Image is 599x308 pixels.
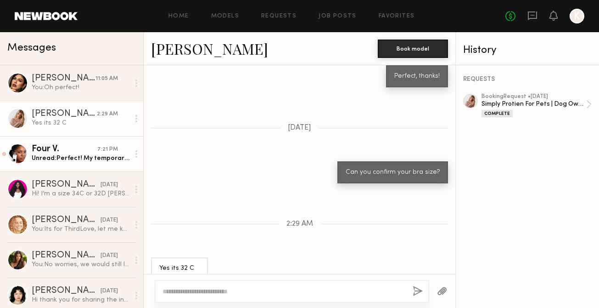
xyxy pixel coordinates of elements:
div: History [463,45,592,56]
div: Can you confirm your bra size? [346,167,440,178]
a: Job Posts [319,13,357,19]
a: K [570,9,584,23]
div: Unread: Perfect! My temporary address is [STREET_ADDRESS][US_STATE][PERSON_NAME] Four Victoria @4... [32,154,129,163]
a: Book model [378,44,448,52]
div: [PERSON_NAME] [32,286,101,296]
div: [PERSON_NAME] [32,74,95,83]
div: You: Oh perfect! [32,83,129,92]
div: REQUESTS [463,76,592,83]
span: Messages [7,43,56,53]
div: Perfect, thanks! [394,71,440,82]
div: [PERSON_NAME] [32,180,101,189]
div: [PERSON_NAME] [32,216,101,225]
div: 11:05 AM [95,74,118,83]
div: Simply Protien For Pets | Dog Owners Apply! Show us your pups ;) [481,100,586,108]
div: [PERSON_NAME] [32,109,97,119]
div: Four V. [32,145,97,154]
a: Favorites [379,13,415,19]
div: 7:21 PM [97,145,118,154]
a: Models [211,13,239,19]
a: bookingRequest •[DATE]Simply Protien For Pets | Dog Owners Apply! Show us your pups ;)Complete [481,94,592,117]
a: Home [168,13,189,19]
div: booking Request • [DATE] [481,94,586,100]
div: [PERSON_NAME] [32,251,101,260]
span: 2:29 AM [286,220,313,228]
div: 2:29 AM [97,110,118,119]
div: Yes its 32 C [159,263,200,274]
div: Hi thank you for sharing the information. I’m not based in LA so I’d have to travel from [GEOGRAP... [32,296,129,304]
div: Hi! I’m a size 34C or 32D [PERSON_NAME] [STREET_ADDRESS] [GEOGRAPHIC_DATA] [32,189,129,198]
div: [DATE] [101,181,118,189]
div: You: Its for ThirdLove, let me know if you have any questions! Thank you! [32,225,129,234]
div: Yes its 32 C [32,119,129,127]
a: Requests [261,13,297,19]
div: [DATE] [101,251,118,260]
a: [PERSON_NAME] [151,39,268,58]
div: Complete [481,110,513,117]
div: [DATE] [101,216,118,225]
div: [DATE] [101,287,118,296]
button: Book model [378,40,448,58]
span: [DATE] [288,124,311,132]
div: You: No worries, we would still love for you to submit! We will be shooting in oct :) [32,260,129,269]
